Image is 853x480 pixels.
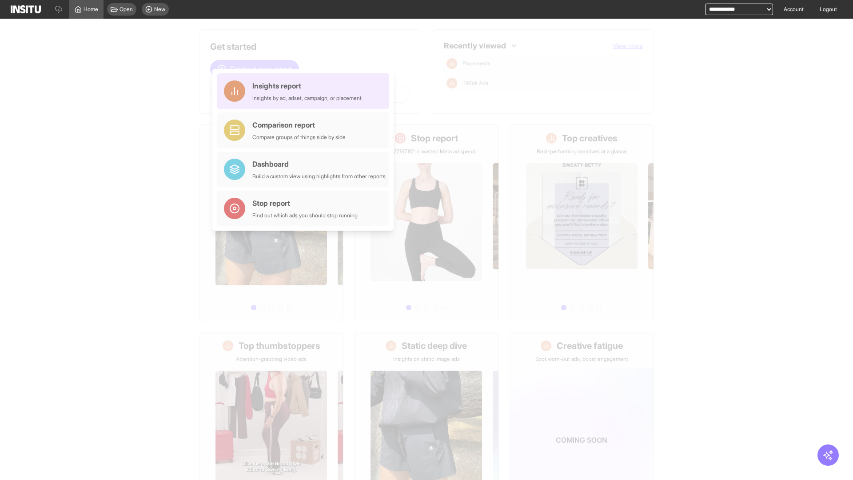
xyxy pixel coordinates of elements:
[252,198,358,208] div: Stop report
[252,120,346,130] div: Comparison report
[252,80,362,91] div: Insights report
[120,6,133,13] span: Open
[252,134,346,141] div: Compare groups of things side by side
[252,159,386,169] div: Dashboard
[252,173,386,180] div: Build a custom view using highlights from other reports
[252,95,362,102] div: Insights by ad, adset, campaign, or placement
[84,6,98,13] span: Home
[154,6,165,13] span: New
[252,212,358,219] div: Find out which ads you should stop running
[11,5,41,13] img: Logo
